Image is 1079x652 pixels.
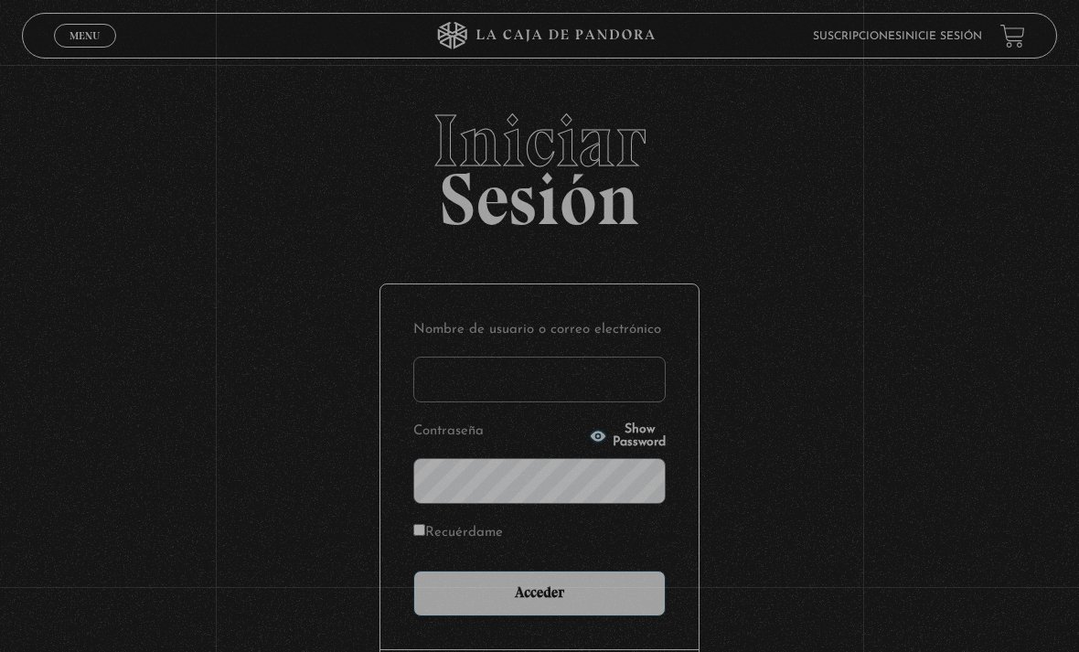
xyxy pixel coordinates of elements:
[22,104,1058,177] span: Iniciar
[413,419,583,444] label: Contraseña
[813,31,902,42] a: Suscripciones
[413,317,666,342] label: Nombre de usuario o correo electrónico
[902,31,982,42] a: Inicie sesión
[413,524,425,536] input: Recuérdame
[413,571,666,616] input: Acceder
[64,46,107,59] span: Cerrar
[1000,24,1025,48] a: View your shopping cart
[589,423,666,449] button: Show Password
[69,30,100,41] span: Menu
[613,423,666,449] span: Show Password
[413,520,503,545] label: Recuérdame
[22,104,1058,221] h2: Sesión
